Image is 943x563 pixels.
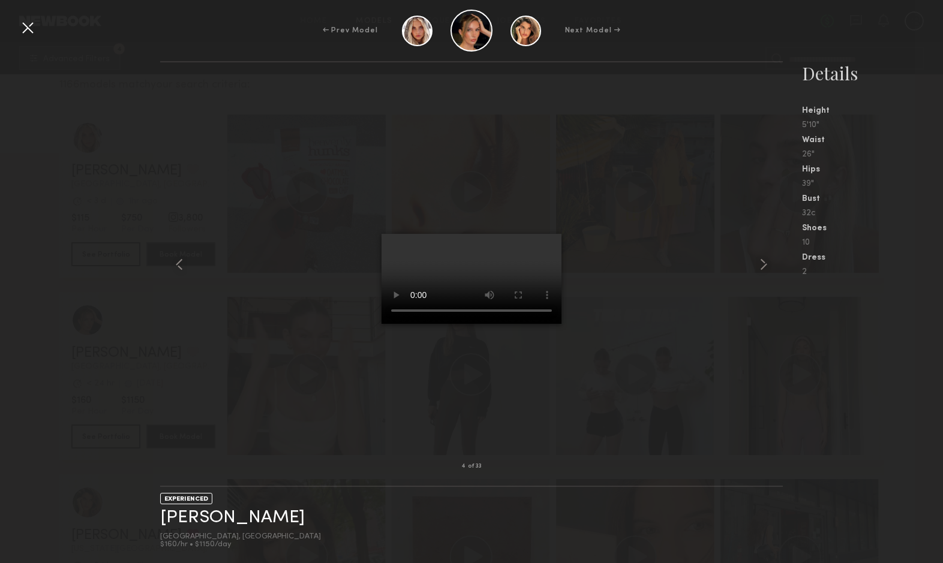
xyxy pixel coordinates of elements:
div: 39" [802,180,943,188]
div: Waist [802,136,943,144]
div: 4 of 33 [461,463,482,469]
div: EXPERIENCED [160,493,212,504]
div: 5'10" [802,121,943,130]
div: ← Prev Model [323,25,378,36]
div: Bust [802,195,943,203]
div: Dress [802,254,943,262]
a: [PERSON_NAME] [160,508,305,527]
div: 2 [802,268,943,276]
div: $160/hr • $1150/day [160,541,321,549]
div: [GEOGRAPHIC_DATA], [GEOGRAPHIC_DATA] [160,533,321,541]
div: Shoes [802,224,943,233]
div: Next Model → [565,25,621,36]
div: 32c [802,209,943,218]
div: Hips [802,165,943,174]
div: Height [802,107,943,115]
div: 26" [802,150,943,159]
div: Details [802,61,943,85]
div: 10 [802,239,943,247]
